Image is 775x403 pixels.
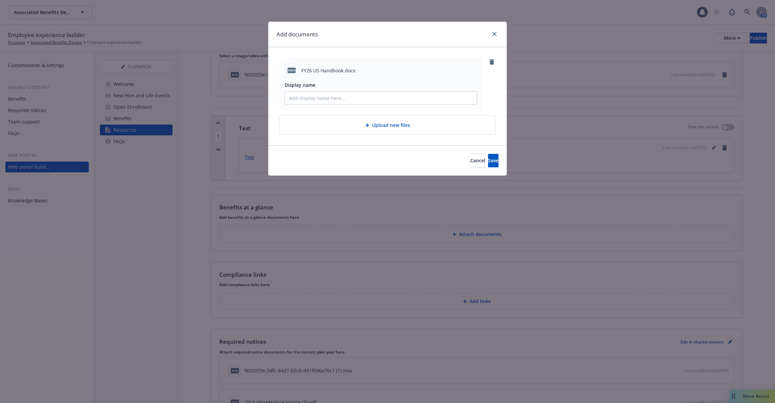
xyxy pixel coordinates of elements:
a: close [490,30,499,38]
span: Display name [285,82,316,88]
span: Save [488,157,499,164]
span: docx [288,68,296,73]
span: FY26 US Handbook.docx [301,67,355,74]
div: Upload new files [279,115,496,135]
span: Upload new files [372,122,410,129]
input: Add display name here... [285,92,477,104]
h1: Add documents [276,30,318,39]
span: Cancel [470,157,485,164]
button: Cancel [470,154,485,167]
a: remove [488,58,496,66]
button: Save [488,154,499,167]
